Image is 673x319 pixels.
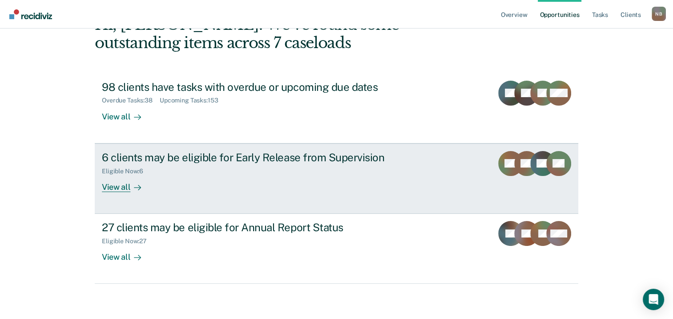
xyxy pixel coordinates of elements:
a: 98 clients have tasks with overdue or upcoming due datesOverdue Tasks:38Upcoming Tasks:153View all [95,74,578,143]
img: Recidiviz [9,9,52,19]
div: Hi, [PERSON_NAME]. We’ve found some outstanding items across 7 caseloads [95,16,481,52]
div: View all [102,245,152,262]
div: Eligible Now : 6 [102,168,150,175]
div: Open Intercom Messenger [643,289,664,310]
a: 6 clients may be eligible for Early Release from SupervisionEligible Now:6View all [95,143,578,214]
div: View all [102,175,152,192]
div: 98 clients have tasks with overdue or upcoming due dates [102,81,414,94]
div: Overdue Tasks : 38 [102,97,160,104]
div: 6 clients may be eligible for Early Release from Supervision [102,151,414,164]
div: 27 clients may be eligible for Annual Report Status [102,221,414,234]
button: Profile dropdown button [652,7,666,21]
div: N B [652,7,666,21]
div: Upcoming Tasks : 153 [160,97,226,104]
div: Eligible Now : 27 [102,237,154,245]
a: 27 clients may be eligible for Annual Report StatusEligible Now:27View all [95,214,578,284]
div: View all [102,104,152,122]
